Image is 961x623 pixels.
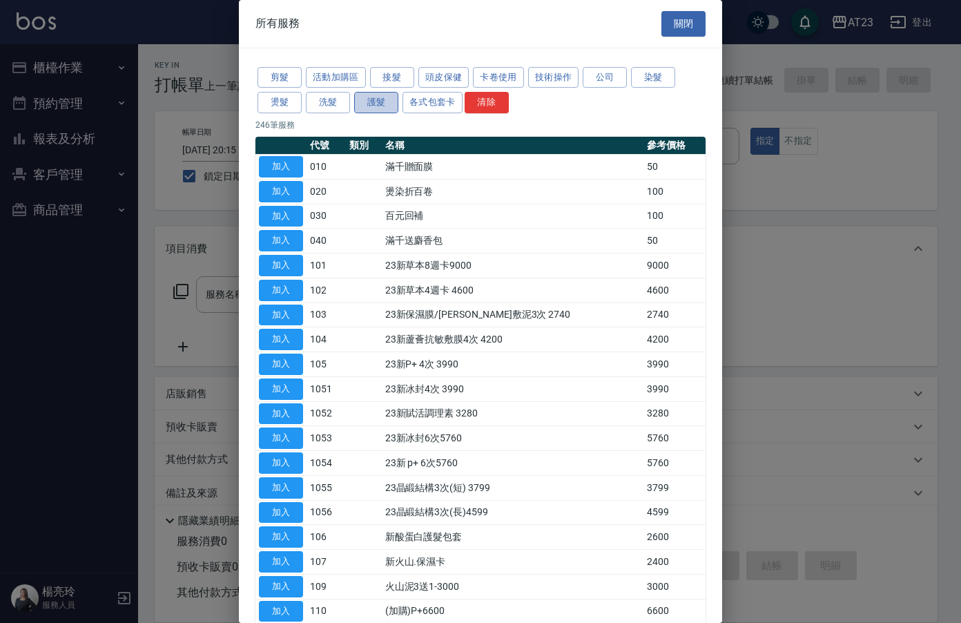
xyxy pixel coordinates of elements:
[643,401,706,426] td: 3280
[418,67,469,88] button: 頭皮保健
[307,253,346,278] td: 101
[255,119,706,131] p: 246 筆服務
[259,354,303,375] button: 加入
[643,574,706,599] td: 3000
[346,137,382,155] th: 類別
[259,329,303,350] button: 加入
[307,278,346,303] td: 102
[255,17,300,30] span: 所有服務
[307,204,346,229] td: 030
[402,92,463,113] button: 各式包套卡
[643,155,706,180] td: 50
[631,67,675,88] button: 染髮
[306,67,366,88] button: 活動加購區
[382,155,644,180] td: 滿千贈面膜
[643,303,706,327] td: 2740
[307,376,346,401] td: 1051
[382,525,644,550] td: 新酸蛋白護髮包套
[259,526,303,548] button: 加入
[382,426,644,451] td: 23新冰封6次5760
[307,525,346,550] td: 106
[259,551,303,573] button: 加入
[643,550,706,575] td: 2400
[259,181,303,202] button: 加入
[661,11,706,37] button: 關閉
[382,475,644,500] td: 23晶緞結構3次(短) 3799
[307,401,346,426] td: 1052
[259,428,303,449] button: 加入
[259,477,303,499] button: 加入
[382,574,644,599] td: 火山泥3送1-3000
[307,229,346,253] td: 040
[307,574,346,599] td: 109
[382,204,644,229] td: 百元回補
[307,451,346,476] td: 1054
[259,601,303,622] button: 加入
[382,303,644,327] td: 23新保濕膜/[PERSON_NAME]敷泥3次 2740
[643,179,706,204] td: 100
[370,67,414,88] button: 接髮
[259,403,303,425] button: 加入
[583,67,627,88] button: 公司
[382,401,644,426] td: 23新賦活調理素 3280
[307,500,346,525] td: 1056
[382,550,644,575] td: 新火山.保濕卡
[382,179,644,204] td: 燙染折百卷
[643,137,706,155] th: 參考價格
[643,253,706,278] td: 9000
[643,278,706,303] td: 4600
[259,255,303,276] button: 加入
[643,475,706,500] td: 3799
[643,525,706,550] td: 2600
[259,280,303,301] button: 加入
[259,452,303,474] button: 加入
[258,67,302,88] button: 剪髮
[528,67,579,88] button: 技術操作
[643,451,706,476] td: 5760
[465,92,509,113] button: 清除
[307,550,346,575] td: 107
[307,179,346,204] td: 020
[643,426,706,451] td: 5760
[382,229,644,253] td: 滿千送麝香包
[259,156,303,178] button: 加入
[259,206,303,227] button: 加入
[258,92,302,113] button: 燙髮
[382,137,644,155] th: 名稱
[307,327,346,352] td: 104
[307,352,346,377] td: 105
[382,327,644,352] td: 23新蘆薈抗敏敷膜4次 4200
[643,229,706,253] td: 50
[382,451,644,476] td: 23新 p+ 6次5760
[643,500,706,525] td: 4599
[643,376,706,401] td: 3990
[259,230,303,251] button: 加入
[382,352,644,377] td: 23新P+ 4次 3990
[259,305,303,326] button: 加入
[307,303,346,327] td: 103
[643,204,706,229] td: 100
[643,352,706,377] td: 3990
[259,576,303,597] button: 加入
[306,92,350,113] button: 洗髮
[643,327,706,352] td: 4200
[382,376,644,401] td: 23新冰封4次 3990
[473,67,524,88] button: 卡卷使用
[354,92,398,113] button: 護髮
[307,155,346,180] td: 010
[259,378,303,400] button: 加入
[259,502,303,524] button: 加入
[382,253,644,278] td: 23新草本8週卡9000
[307,475,346,500] td: 1055
[307,137,346,155] th: 代號
[307,426,346,451] td: 1053
[382,278,644,303] td: 23新草本4週卡 4600
[382,500,644,525] td: 23晶緞結構3次(長)4599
